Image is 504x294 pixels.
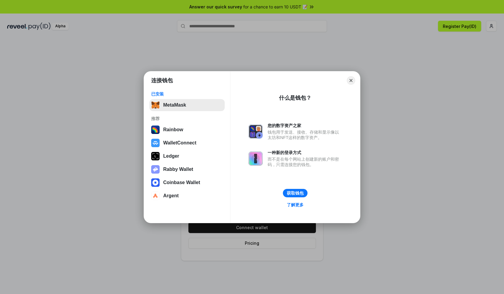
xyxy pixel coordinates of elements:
[151,152,160,160] img: svg+xml,%3Csvg%20xmlns%3D%22http%3A%2F%2Fwww.w3.org%2F2000%2Fsvg%22%20width%3D%2228%22%20height%3...
[151,165,160,174] img: svg+xml,%3Csvg%20xmlns%3D%22http%3A%2F%2Fwww.w3.org%2F2000%2Fsvg%22%20fill%3D%22none%22%20viewBox...
[151,116,223,121] div: 推荐
[163,167,193,172] div: Rabby Wallet
[149,99,225,111] button: MetaMask
[268,156,342,167] div: 而不是在每个网站上创建新的账户和密码，只需连接您的钱包。
[163,153,179,159] div: Ledger
[149,163,225,175] button: Rabby Wallet
[283,201,307,209] a: 了解更多
[151,91,223,97] div: 已安装
[268,150,342,155] div: 一种新的登录方式
[163,193,179,199] div: Argent
[149,150,225,162] button: Ledger
[151,139,160,147] img: svg+xml,%3Csvg%20width%3D%2228%22%20height%3D%2228%22%20viewBox%3D%220%200%2028%2028%22%20fill%3D...
[149,190,225,202] button: Argent
[151,178,160,187] img: svg+xml,%3Csvg%20width%3D%2228%22%20height%3D%2228%22%20viewBox%3D%220%200%2028%2028%22%20fill%3D...
[347,76,355,85] button: Close
[149,177,225,189] button: Coinbase Wallet
[149,124,225,136] button: Rainbow
[163,180,200,185] div: Coinbase Wallet
[151,126,160,134] img: svg+xml,%3Csvg%20width%3D%22120%22%20height%3D%22120%22%20viewBox%3D%220%200%20120%20120%22%20fil...
[283,189,307,197] button: 获取钱包
[279,94,311,102] div: 什么是钱包？
[151,77,173,84] h1: 连接钱包
[268,123,342,128] div: 您的数字资产之家
[163,127,183,132] div: Rainbow
[151,101,160,109] img: svg+xml,%3Csvg%20fill%3D%22none%22%20height%3D%2233%22%20viewBox%3D%220%200%2035%2033%22%20width%...
[163,102,186,108] div: MetaMask
[287,190,304,196] div: 获取钱包
[163,140,196,146] div: WalletConnect
[151,192,160,200] img: svg+xml,%3Csvg%20width%3D%2228%22%20height%3D%2228%22%20viewBox%3D%220%200%2028%2028%22%20fill%3D...
[248,151,263,166] img: svg+xml,%3Csvg%20xmlns%3D%22http%3A%2F%2Fwww.w3.org%2F2000%2Fsvg%22%20fill%3D%22none%22%20viewBox...
[248,124,263,139] img: svg+xml,%3Csvg%20xmlns%3D%22http%3A%2F%2Fwww.w3.org%2F2000%2Fsvg%22%20fill%3D%22none%22%20viewBox...
[268,129,342,140] div: 钱包用于发送、接收、存储和显示像以太坊和NFT这样的数字资产。
[149,137,225,149] button: WalletConnect
[287,202,304,208] div: 了解更多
